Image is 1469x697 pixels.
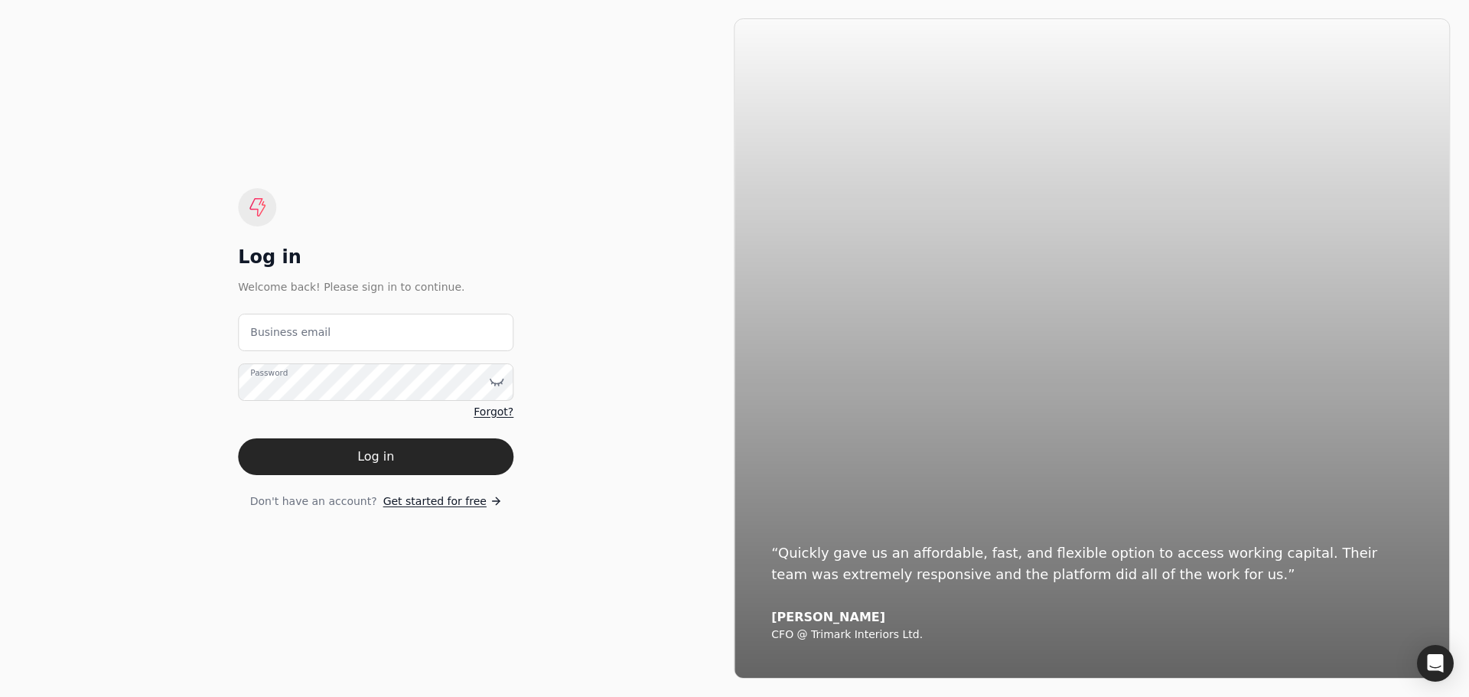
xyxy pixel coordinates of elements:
a: Get started for free [383,493,502,510]
div: [PERSON_NAME] [771,610,1412,625]
label: Password [250,366,288,379]
div: Welcome back! Please sign in to continue. [238,278,513,295]
button: Log in [238,438,513,475]
a: Forgot? [474,404,513,420]
div: Open Intercom Messenger [1417,645,1454,682]
div: Log in [238,245,513,269]
span: Don't have an account? [250,493,377,510]
span: Get started for free [383,493,487,510]
div: “Quickly gave us an affordable, fast, and flexible option to access working capital. Their team w... [771,542,1412,585]
label: Business email [250,324,331,340]
div: CFO @ Trimark Interiors Ltd. [771,628,1412,642]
